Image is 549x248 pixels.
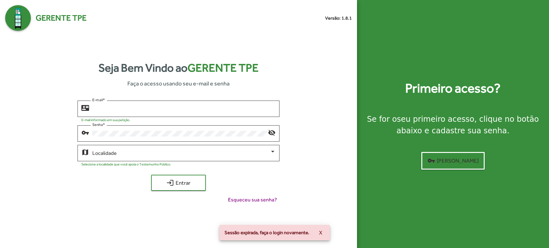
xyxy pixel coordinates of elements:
[365,113,541,137] div: Se for o , clique no botão abaixo e cadastre sua senha.
[81,148,89,156] mat-icon: map
[314,227,327,238] button: X
[427,157,435,164] mat-icon: vpn_key
[81,118,130,122] mat-hint: E-mail informado em sua petição.
[151,175,206,191] button: Entrar
[268,128,276,136] mat-icon: visibility_off
[421,152,485,170] button: [PERSON_NAME]
[166,179,174,187] mat-icon: login
[98,59,259,76] strong: Seja Bem Vindo ao
[228,196,277,204] span: Esqueceu sua senha?
[427,155,479,166] span: [PERSON_NAME]
[127,79,230,88] span: Faça o acesso usando seu e-mail e senha
[157,177,200,189] span: Entrar
[81,162,171,166] mat-hint: Selecione a localidade que você apoia o Testemunho Público.
[397,115,474,124] strong: seu primeiro acesso
[224,229,309,236] span: Sessão expirada, faça o login novamente.
[5,5,31,31] img: Logo Gerente
[325,15,352,22] small: Versão: 1.8.1
[36,12,87,24] span: Gerente TPE
[405,79,500,98] strong: Primeiro acesso?
[81,104,89,111] mat-icon: contact_mail
[319,227,322,238] span: X
[188,61,259,74] span: Gerente TPE
[81,128,89,136] mat-icon: vpn_key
